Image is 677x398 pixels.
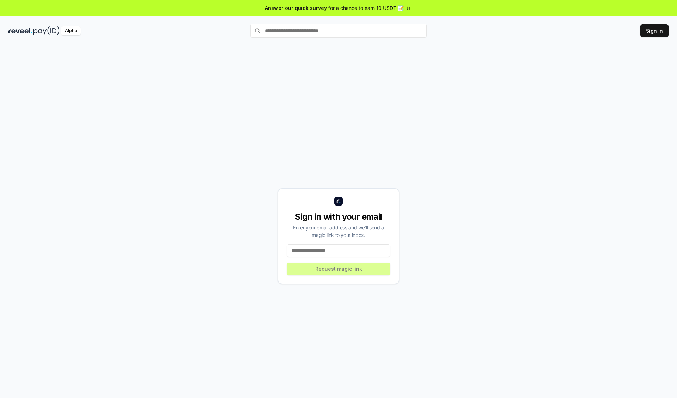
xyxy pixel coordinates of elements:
div: Alpha [61,26,81,35]
div: Sign in with your email [287,211,390,222]
img: logo_small [334,197,343,206]
img: pay_id [33,26,60,35]
div: Enter your email address and we’ll send a magic link to your inbox. [287,224,390,239]
button: Sign In [640,24,669,37]
span: for a chance to earn 10 USDT 📝 [328,4,404,12]
span: Answer our quick survey [265,4,327,12]
img: reveel_dark [8,26,32,35]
